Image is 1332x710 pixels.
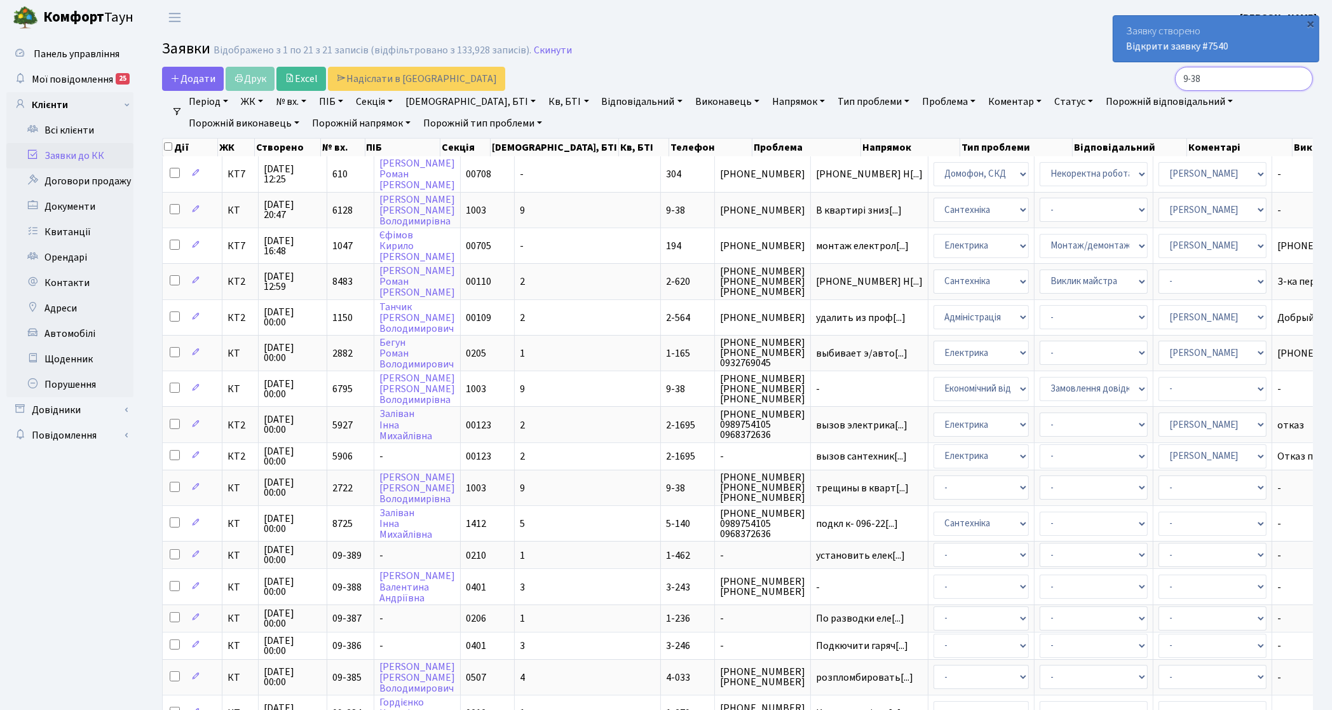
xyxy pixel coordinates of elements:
[1240,10,1317,25] a: [PERSON_NAME]
[379,407,432,443] a: ЗаліванІннаМихайлівна
[666,517,690,531] span: 5-140
[264,343,322,363] span: [DATE] 00:00
[832,91,914,113] a: Тип проблеми
[1240,11,1317,25] b: [PERSON_NAME]
[6,397,133,423] a: Довідники
[264,200,322,220] span: [DATE] 20:47
[520,239,524,253] span: -
[170,72,215,86] span: Додати
[666,671,690,685] span: 4-033
[816,167,923,181] span: [PHONE_NUMBER] Н[...]
[720,550,805,561] span: -
[163,139,218,156] th: Дії
[6,41,133,67] a: Панель управління
[228,451,253,461] span: КТ2
[816,311,906,325] span: удалить из проф[...]
[720,241,805,251] span: [PHONE_NUMBER]
[228,169,253,179] span: КТ7
[816,449,907,463] span: вызов сантехник[...]
[332,517,353,531] span: 8725
[720,451,805,461] span: -
[543,91,594,113] a: Кв, БТІ
[332,275,353,289] span: 8483
[6,270,133,296] a: Контакти
[228,348,253,358] span: КТ
[6,219,133,245] a: Квитанції
[379,193,455,228] a: [PERSON_NAME][PERSON_NAME]Володимирівна
[264,545,322,565] span: [DATE] 00:00
[264,636,322,656] span: [DATE] 00:00
[1305,17,1317,30] div: ×
[332,449,353,463] span: 5906
[666,311,690,325] span: 2-564
[720,374,805,404] span: [PHONE_NUMBER] [PHONE_NUMBER] [PHONE_NUMBER]
[332,611,362,625] span: 09-387
[816,275,923,289] span: [PHONE_NUMBER] Н[...]
[264,236,322,256] span: [DATE] 16:48
[666,239,681,253] span: 194
[379,506,432,542] a: ЗаліванІннаМихайлівна
[43,7,133,29] span: Таун
[720,205,805,215] span: [PHONE_NUMBER]
[228,613,253,624] span: КТ
[228,384,253,394] span: КТ
[264,414,322,435] span: [DATE] 00:00
[307,113,416,134] a: Порожній напрямок
[983,91,1047,113] a: Коментар
[491,139,619,156] th: [DEMOGRAPHIC_DATA], БТІ
[332,418,353,432] span: 5927
[520,449,525,463] span: 2
[314,91,348,113] a: ПІБ
[720,613,805,624] span: -
[720,266,805,297] span: [PHONE_NUMBER] [PHONE_NUMBER] [PHONE_NUMBER]
[520,517,525,531] span: 5
[720,313,805,323] span: [PHONE_NUMBER]
[264,577,322,597] span: [DATE] 00:00
[379,449,383,463] span: -
[466,639,486,653] span: 0401
[466,382,486,396] span: 1003
[34,47,119,61] span: Панель управління
[379,660,455,695] a: [PERSON_NAME][PERSON_NAME]Володимирович
[264,307,322,327] span: [DATE] 00:00
[1126,39,1228,53] a: Відкрити заявку #7540
[228,276,253,287] span: КТ2
[264,271,322,292] span: [DATE] 12:59
[666,167,681,181] span: 304
[466,311,491,325] span: 00109
[6,92,133,118] a: Клієнти
[720,472,805,503] span: [PHONE_NUMBER] [PHONE_NUMBER] [PHONE_NUMBER]
[666,418,695,432] span: 2-1695
[6,296,133,321] a: Адреси
[332,382,353,396] span: 6795
[264,477,322,498] span: [DATE] 00:00
[520,639,525,653] span: 3
[6,423,133,448] a: Повідомлення
[666,382,685,396] span: 9-38
[236,91,268,113] a: ЖК
[379,300,455,336] a: Танчик[PERSON_NAME]Володимирович
[666,203,685,217] span: 9-38
[332,311,353,325] span: 1150
[690,91,765,113] a: Виконавець
[184,91,233,113] a: Період
[816,517,898,531] span: подкл к- 096-22[...]
[520,671,525,685] span: 4
[332,639,362,653] span: 09-386
[816,203,902,217] span: В квартирі зниз[...]
[666,580,690,594] span: 3-243
[1049,91,1098,113] a: Статус
[6,118,133,143] a: Всі клієнти
[520,203,525,217] span: 9
[816,611,904,625] span: По разводки еле[...]
[162,67,224,91] a: Додати
[520,275,525,289] span: 2
[752,139,861,156] th: Проблема
[666,639,690,653] span: 3-246
[466,517,486,531] span: 1412
[1113,16,1319,62] div: Заявку створено
[534,44,572,57] a: Скинути
[379,371,455,407] a: [PERSON_NAME][PERSON_NAME]Володимирівна
[264,667,322,687] span: [DATE] 00:00
[379,228,455,264] a: ЄфімовКирило[PERSON_NAME]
